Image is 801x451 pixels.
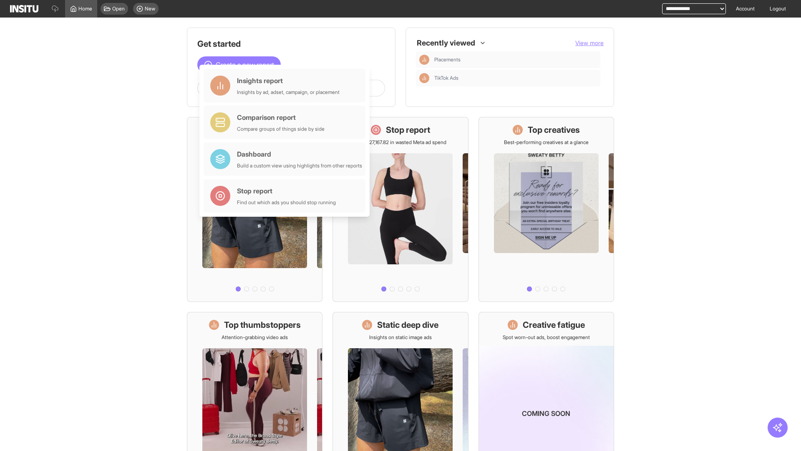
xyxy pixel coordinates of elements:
div: Comparison report [237,112,325,122]
button: View more [575,39,604,47]
div: Find out which ads you should stop running [237,199,336,206]
div: Stop report [237,186,336,196]
h1: Top creatives [528,124,580,136]
div: Build a custom view using highlights from other reports [237,162,362,169]
a: Stop reportSave £27,167.82 in wasted Meta ad spend [332,117,468,302]
span: Open [112,5,125,12]
p: Best-performing creatives at a glance [504,139,589,146]
span: TikTok Ads [434,75,458,81]
div: Insights report [237,76,340,86]
span: TikTok Ads [434,75,597,81]
span: View more [575,39,604,46]
h1: Static deep dive [377,319,438,331]
div: Insights [419,73,429,83]
h1: Stop report [386,124,430,136]
div: Compare groups of things side by side [237,126,325,132]
div: Insights by ad, adset, campaign, or placement [237,89,340,96]
p: Save £27,167.82 in wasted Meta ad spend [354,139,446,146]
h1: Top thumbstoppers [224,319,301,331]
div: Dashboard [237,149,362,159]
span: Placements [434,56,461,63]
p: Insights on static image ads [369,334,432,341]
img: Logo [10,5,38,13]
a: Top creativesBest-performing creatives at a glance [479,117,614,302]
span: Create a new report [216,60,274,70]
span: New [145,5,155,12]
div: Insights [419,55,429,65]
a: What's live nowSee all active ads instantly [187,117,322,302]
h1: Get started [197,38,385,50]
button: Create a new report [197,56,281,73]
span: Home [78,5,92,12]
p: Attention-grabbing video ads [222,334,288,341]
span: Placements [434,56,597,63]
